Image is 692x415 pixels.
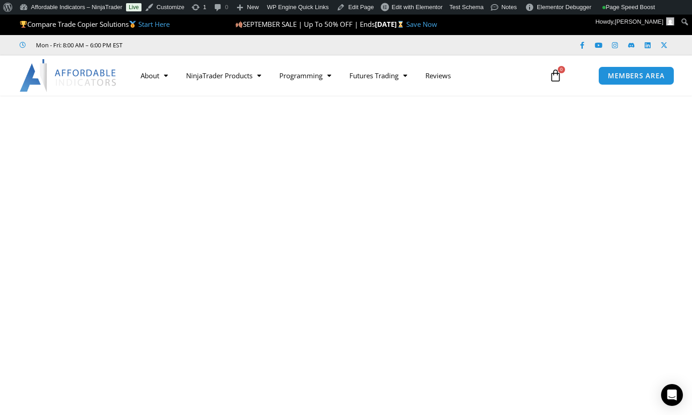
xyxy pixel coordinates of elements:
span: SEPTEMBER SALE | Up To 50% OFF | Ends [235,20,375,29]
a: MEMBERS AREA [598,66,674,85]
img: 🍂 [236,21,242,28]
a: About [131,65,177,86]
img: 🥇 [129,21,136,28]
span: Compare Trade Copier Solutions [20,20,170,29]
span: Edit with Elementor [392,4,443,10]
div: Open Intercom Messenger [661,384,683,406]
span: Mon - Fri: 8:00 AM – 6:00 PM EST [34,40,122,51]
a: 0 [535,62,576,89]
img: LogoAI | Affordable Indicators – NinjaTrader [20,59,117,92]
a: Start Here [138,20,170,29]
a: Reviews [416,65,460,86]
span: 0 [558,66,565,73]
a: NinjaTrader Products [177,65,270,86]
nav: Menu [131,65,540,86]
img: 🏆 [20,21,27,28]
span: MEMBERS AREA [608,72,665,79]
a: Programming [270,65,340,86]
img: ⌛ [397,21,404,28]
a: Save Now [406,20,437,29]
a: Howdy, [592,15,678,29]
a: Live [126,3,141,11]
span: [PERSON_NAME] [615,18,663,25]
iframe: Customer reviews powered by Trustpilot [135,40,272,50]
a: Futures Trading [340,65,416,86]
strong: [DATE] [375,20,406,29]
